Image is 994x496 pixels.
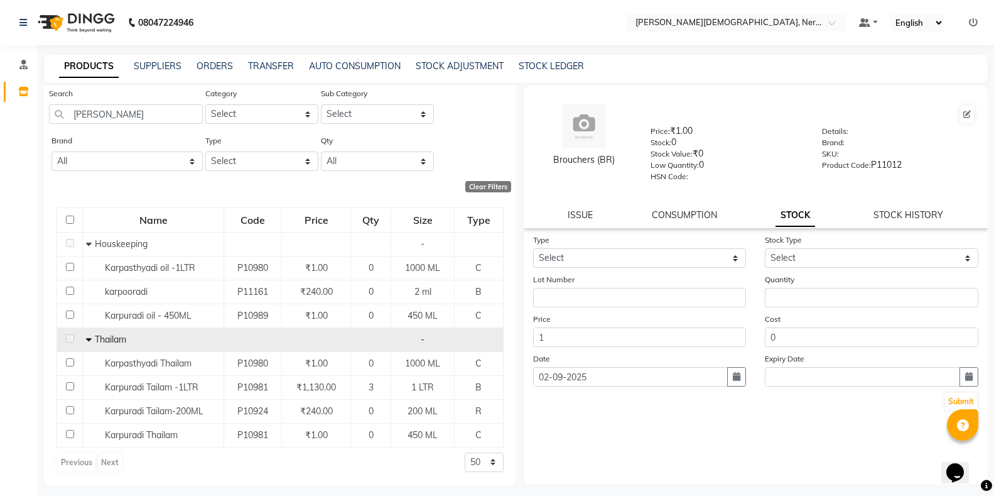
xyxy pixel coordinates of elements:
[475,286,482,297] span: B
[455,209,502,231] div: Type
[59,55,119,78] a: PRODUCTS
[392,209,453,231] div: Size
[237,358,268,369] span: P10980
[84,209,223,231] div: Name
[205,135,222,146] label: Type
[411,382,434,393] span: 1 LTR
[237,262,268,273] span: P10980
[536,153,632,167] div: Brouchers (BR)
[105,262,195,273] span: Karpasthyadi oil -1LTR
[237,286,268,297] span: P11161
[651,171,688,182] label: HSN Code:
[475,262,482,273] span: C
[533,274,575,285] label: Lot Number
[321,88,367,99] label: Sub Category
[651,148,693,160] label: Stock Value:
[775,204,815,227] a: STOCK
[568,209,593,221] a: ISSUE
[105,286,148,297] span: karpooradi
[421,334,424,345] span: -
[305,358,328,369] span: ₹1.00
[475,429,482,441] span: C
[86,238,95,250] span: Collapse Row
[519,60,584,72] a: STOCK LEDGER
[405,262,440,273] span: 1000 ML
[369,262,374,273] span: 0
[822,126,848,137] label: Details:
[86,334,95,345] span: Collapse Row
[305,262,328,273] span: ₹1.00
[873,209,943,221] a: STOCK HISTORY
[305,310,328,321] span: ₹1.00
[765,234,802,246] label: Stock Type
[309,60,401,72] a: AUTO CONSUMPTION
[945,393,977,411] button: Submit
[352,209,390,231] div: Qty
[651,124,804,142] div: ₹1.00
[49,104,203,124] input: Search by product name or code
[369,286,374,297] span: 0
[105,429,178,441] span: Karpuradi Thailam
[237,429,268,441] span: P10981
[408,405,438,417] span: 200 ML
[652,209,717,221] a: CONSUMPTION
[134,60,181,72] a: SUPPLIERS
[475,382,482,393] span: B
[465,181,511,192] div: Clear Filters
[765,274,794,285] label: Quantity
[138,5,193,40] b: 08047224946
[408,310,438,321] span: 450 ML
[105,405,203,417] span: Karpuradi Tailam-200ML
[651,158,804,176] div: 0
[533,234,549,246] label: Type
[369,382,374,393] span: 3
[32,5,118,40] img: logo
[95,238,148,250] span: Houskeeping
[105,382,198,393] span: Karpuradi Tailam -1LTR
[95,334,126,345] span: Thailam
[105,358,192,369] span: Karpasthyadi Thailam
[369,358,374,369] span: 0
[533,353,550,365] label: Date
[369,310,374,321] span: 0
[651,126,670,137] label: Price:
[237,310,268,321] span: P10989
[475,405,482,417] span: R
[321,135,333,146] label: Qty
[651,136,804,153] div: 0
[651,160,699,171] label: Low Quantity:
[205,88,237,99] label: Category
[51,135,72,146] label: Brand
[562,104,606,148] img: avatar
[197,60,233,72] a: ORDERS
[248,60,294,72] a: TRANSFER
[408,429,438,441] span: 450 ML
[822,160,871,171] label: Product Code:
[651,147,804,165] div: ₹0
[822,137,845,148] label: Brand:
[651,137,671,148] label: Stock:
[405,358,440,369] span: 1000 ML
[369,405,374,417] span: 0
[941,446,981,483] iframe: chat widget
[300,286,333,297] span: ₹240.00
[305,429,328,441] span: ₹1.00
[414,286,431,297] span: 2 ml
[822,158,975,176] div: P11012
[765,353,804,365] label: Expiry Date
[225,209,280,231] div: Code
[49,88,73,99] label: Search
[237,405,268,417] span: P10924
[421,238,424,250] span: -
[105,310,192,321] span: Karpuradi oil - 450ML
[300,405,333,417] span: ₹240.00
[296,382,336,393] span: ₹1,130.00
[533,314,551,325] label: Price
[237,382,268,393] span: P10981
[416,60,504,72] a: STOCK ADJUSTMENT
[475,310,482,321] span: C
[475,358,482,369] span: C
[765,314,781,325] label: Cost
[369,429,374,441] span: 0
[283,209,350,231] div: Price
